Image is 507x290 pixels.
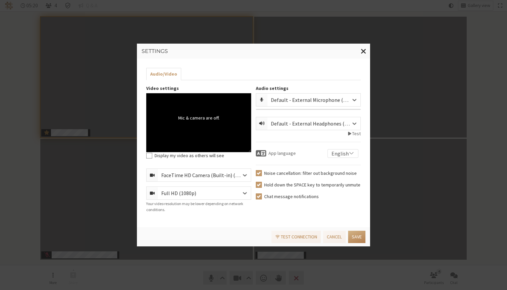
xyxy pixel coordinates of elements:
h3: Settings [142,48,365,54]
div: Default - External Headphones (Built-in) [271,120,361,128]
label: Video settings [146,85,251,92]
div: English selected [327,149,358,158]
a: Test connection [271,231,321,243]
span: App language [266,149,298,157]
label: Display my video as others will see [155,152,252,159]
button: Cancel [323,231,345,243]
div: FaceTime HD Camera (Built-in) (05ac:8514) [161,171,252,179]
button: Close modal [357,44,370,59]
label: Noise cancellation: filter out background noise [264,170,361,177]
label: Hold down the SPACE key to temporarily unmute [264,181,361,188]
button: Test [348,130,361,137]
div: Default - External Microphone (Built-in) [271,96,361,104]
label: Chat message notifications [264,193,361,200]
div: Your video resolution may be lower depending on network conditions. [146,201,251,213]
button: Save [348,231,365,243]
div: Full HD (1080p) [161,189,207,197]
button: Audio/Video [146,68,181,80]
div: Mic & camera are off. [178,115,220,122]
label: Audio settings [256,85,361,92]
